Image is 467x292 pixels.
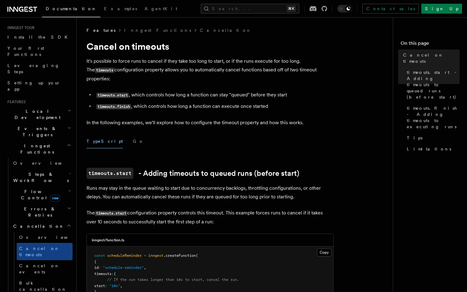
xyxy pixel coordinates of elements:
[11,221,73,232] button: Cancellation
[95,68,114,73] code: timeouts
[94,260,96,264] span: {
[5,43,73,60] a: Your first Functions
[17,232,73,243] a: Overview
[362,4,419,14] a: Contact sales
[404,143,460,154] a: Limitations
[148,253,163,258] span: inngest
[107,253,142,258] span: scheduleReminder
[99,265,101,270] span: :
[11,186,73,203] button: Flow Controlnew
[111,272,114,276] span: :
[407,135,423,141] span: Tips
[5,99,26,104] span: Features
[11,206,67,218] span: Errors & Retries
[421,4,462,14] a: Sign Up
[5,125,67,138] span: Events & Triggers
[86,168,133,179] code: timeouts.start
[403,52,460,64] span: Cancel on timeouts
[94,253,105,258] span: const
[120,284,122,288] span: ,
[50,195,60,201] span: new
[46,6,97,11] span: Documentation
[407,69,460,100] span: timeouts.start - Adding timeouts to queued runs (before start)
[144,265,146,270] span: ,
[7,35,71,40] span: Install the SDK
[13,161,77,166] span: Overview
[124,27,191,33] a: Inngest Functions
[407,146,451,152] span: Limitations
[19,281,67,292] span: Bulk cancellation
[86,57,334,83] p: It's possible to force runs to cancel if they take too long to start, or if the runs execute for ...
[95,102,334,111] li: , which controls how long a function can execute once started
[163,253,196,258] span: .createFunction
[5,123,73,140] button: Events & Triggers
[94,272,111,276] span: timeouts
[86,209,334,226] p: The configuration property controls this timeout. This example forces runs to cancel if it takes ...
[114,272,116,276] span: {
[5,143,67,155] span: Inngest Functions
[5,32,73,43] a: Install the SDK
[407,105,460,130] span: timeouts.finish - Adding timeouts to executing runs
[5,106,73,123] button: Local Development
[11,158,73,169] a: Overview
[96,93,129,98] code: timeouts.start
[5,60,73,77] a: Leveraging Steps
[86,41,334,52] h1: Cancel on timeouts
[7,63,60,74] span: Leveraging Steps
[5,140,73,158] button: Inngest Functions
[144,253,146,258] span: =
[17,260,73,277] a: Cancel on events
[17,243,73,260] a: Cancel on timeouts
[7,46,44,57] span: Your first Functions
[404,132,460,143] a: Tips
[201,4,299,14] button: Search...⌘K
[86,168,299,179] a: timeouts.start- Adding timeouts to queued runs (before start)
[86,134,123,148] button: TypeScript
[401,40,460,49] h4: On this page
[19,263,60,274] span: Cancel on events
[95,91,334,99] li: , which controls how long a function can stay "queued" before they start
[287,6,296,12] kbd: ⌘K
[404,103,460,132] a: timeouts.finish - Adding timeouts to executing runs
[11,203,73,221] button: Errors & Retries
[19,235,83,240] span: Overview
[107,277,239,282] span: // If the run takes longer than 10s to start, cancel the run.
[196,253,198,258] span: (
[103,265,144,270] span: "schedule-reminder"
[337,5,352,12] button: Toggle dark mode
[11,188,68,201] span: Flow Control
[86,118,334,127] p: In the following examples, we'll explore how to configure the timeout property and how this works.
[5,25,35,30] span: Inngest tour
[109,284,120,288] span: "10s"
[317,248,331,256] button: Copy
[86,27,116,33] span: Features
[42,2,100,17] a: Documentation
[92,238,124,243] h3: inngest/function.ts
[104,6,137,11] span: Examples
[5,108,67,121] span: Local Development
[200,27,252,33] a: Cancellation
[11,171,69,184] span: Steps & Workflows
[401,49,460,67] a: Cancel on timeouts
[19,246,60,257] span: Cancel on timeouts
[100,2,141,17] a: Examples
[11,169,73,186] button: Steps & Workflows
[105,284,107,288] span: :
[141,2,181,17] a: AgentKit
[94,284,105,288] span: start
[7,80,61,91] span: Setting up your app
[404,67,460,103] a: timeouts.start - Adding timeouts to queued runs (before start)
[133,134,144,148] button: Go
[94,265,99,270] span: id
[145,6,177,11] span: AgentKit
[86,184,334,201] p: Runs may stay in the queue waiting to start due to concurrency backlogs, throttling configuration...
[11,223,64,229] span: Cancellation
[5,77,73,95] a: Setting up your app
[95,211,127,216] code: timeouts.start
[96,104,131,109] code: timeouts.finish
